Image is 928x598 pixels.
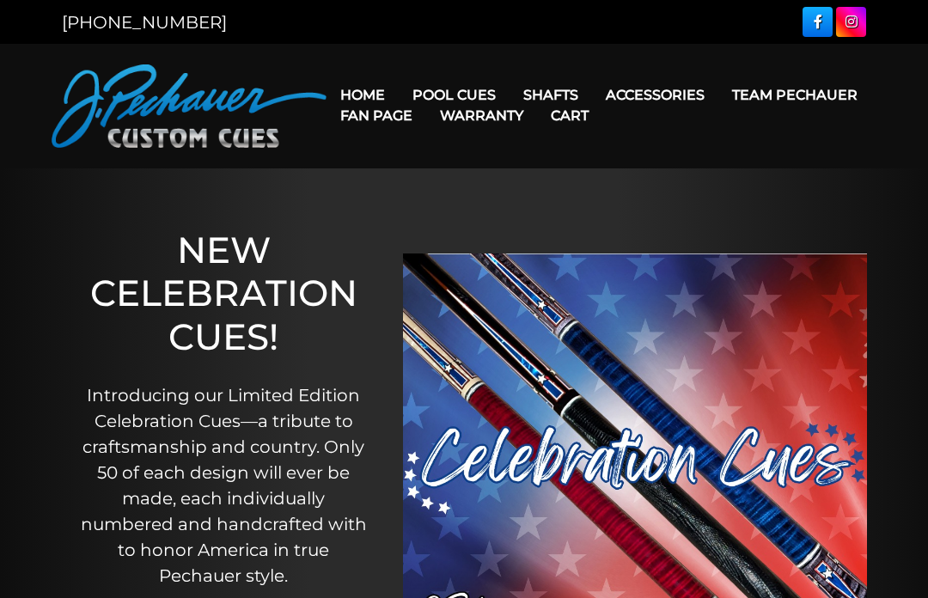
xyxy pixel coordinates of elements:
a: Accessories [592,73,718,117]
p: Introducing our Limited Edition Celebration Cues—a tribute to craftsmanship and country. Only 50 ... [78,382,369,589]
a: Home [327,73,399,117]
a: Team Pechauer [718,73,871,117]
h1: NEW CELEBRATION CUES! [78,229,369,358]
a: Fan Page [327,94,426,137]
a: Pool Cues [399,73,510,117]
a: Shafts [510,73,592,117]
a: Warranty [426,94,537,137]
img: Pechauer Custom Cues [52,64,327,148]
a: Cart [537,94,602,137]
a: [PHONE_NUMBER] [62,12,227,33]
